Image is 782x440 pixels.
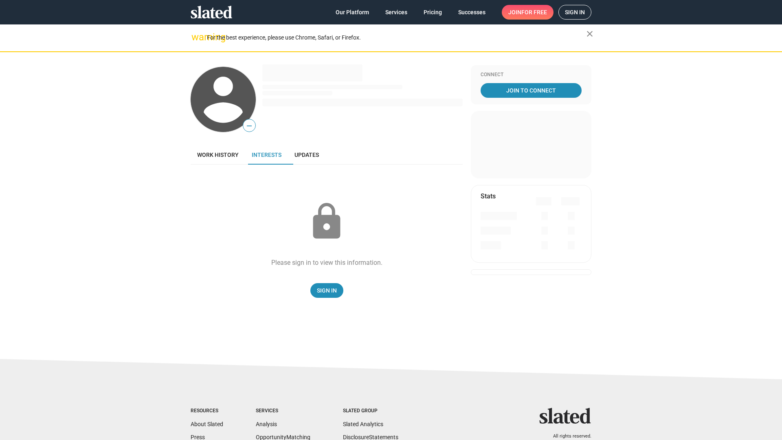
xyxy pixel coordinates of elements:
[565,5,585,19] span: Sign in
[271,258,382,267] div: Please sign in to view this information.
[191,32,201,42] mat-icon: warning
[481,72,582,78] div: Connect
[191,421,223,427] a: About Slated
[336,5,369,20] span: Our Platform
[197,152,239,158] span: Work history
[343,408,398,414] div: Slated Group
[310,283,343,298] a: Sign In
[245,145,288,165] a: Interests
[502,5,554,20] a: Joinfor free
[458,5,485,20] span: Successes
[481,192,496,200] mat-card-title: Stats
[252,152,281,158] span: Interests
[294,152,319,158] span: Updates
[329,5,376,20] a: Our Platform
[317,283,337,298] span: Sign In
[288,145,325,165] a: Updates
[585,29,595,39] mat-icon: close
[191,408,223,414] div: Resources
[482,83,580,98] span: Join To Connect
[508,5,547,20] span: Join
[191,145,245,165] a: Work history
[424,5,442,20] span: Pricing
[207,32,586,43] div: For the best experience, please use Chrome, Safari, or Firefox.
[417,5,448,20] a: Pricing
[481,83,582,98] a: Join To Connect
[306,201,347,242] mat-icon: lock
[256,408,310,414] div: Services
[385,5,407,20] span: Services
[256,421,277,427] a: Analysis
[379,5,414,20] a: Services
[243,121,255,131] span: —
[521,5,547,20] span: for free
[343,421,383,427] a: Slated Analytics
[452,5,492,20] a: Successes
[558,5,591,20] a: Sign in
